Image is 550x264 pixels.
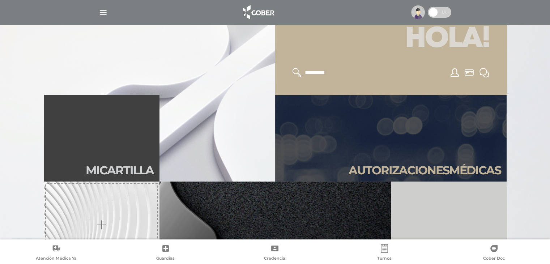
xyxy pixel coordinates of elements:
[111,244,221,263] a: Guardias
[411,5,425,19] img: profile-placeholder.svg
[264,256,286,262] span: Credencial
[86,163,154,177] h2: Mi car tilla
[330,244,439,263] a: Turnos
[275,95,507,182] a: Autorizacionesmédicas
[1,244,111,263] a: Atención Médica Ya
[156,256,175,262] span: Guardias
[377,256,392,262] span: Turnos
[349,163,501,177] h2: Autori zaciones médicas
[439,244,549,263] a: Cober Doc
[99,8,108,17] img: Cober_menu-lines-white.svg
[36,256,77,262] span: Atención Médica Ya
[483,256,505,262] span: Cober Doc
[284,19,498,59] h1: Hola!
[44,95,159,182] a: Micartilla
[239,4,277,21] img: logo_cober_home-white.png
[220,244,330,263] a: Credencial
